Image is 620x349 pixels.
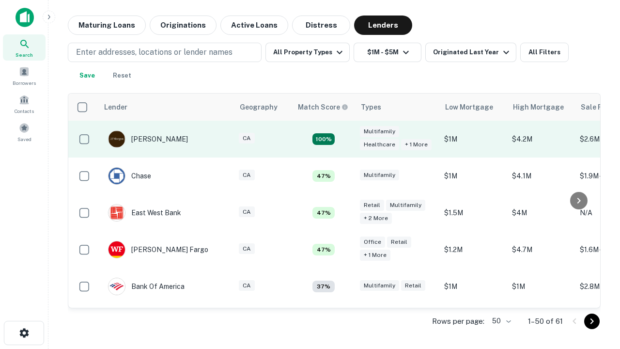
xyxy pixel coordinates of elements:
div: Bank Of America [108,278,185,295]
th: Low Mortgage [439,94,507,121]
button: Originations [150,16,217,35]
div: Originated Last Year [433,47,512,58]
h6: Match Score [298,102,346,112]
td: $4.2M [507,121,575,158]
button: Active Loans [220,16,288,35]
button: Distress [292,16,350,35]
th: Lender [98,94,234,121]
div: [PERSON_NAME] Fargo [108,241,208,258]
button: Maturing Loans [68,16,146,35]
div: Multifamily [360,170,399,181]
div: Geography [240,101,278,113]
a: Search [3,34,46,61]
div: + 1 more [360,250,390,261]
div: + 1 more [401,139,432,150]
div: Multifamily [360,126,399,137]
td: $4.5M [507,305,575,342]
a: Borrowers [3,63,46,89]
div: Chase [108,167,151,185]
div: 50 [488,314,512,328]
p: Enter addresses, locations or lender names [76,47,232,58]
div: CA [239,243,255,254]
span: Contacts [15,107,34,115]
td: $1.5M [439,194,507,231]
span: Saved [17,135,31,143]
div: Matching Properties: 5, hasApolloMatch: undefined [312,170,335,182]
button: All Filters [520,43,569,62]
div: Lender [104,101,127,113]
button: Save your search to get updates of matches that match your search criteria. [72,66,103,85]
div: Matching Properties: 4, hasApolloMatch: undefined [312,281,335,292]
td: $4.7M [507,231,575,268]
div: Retail [360,200,384,211]
p: Rows per page: [432,316,484,327]
img: picture [108,131,125,147]
iframe: Chat Widget [572,240,620,287]
th: Types [355,94,439,121]
button: Reset [107,66,138,85]
div: Types [361,101,381,113]
div: + 2 more [360,213,392,224]
div: Multifamily [386,200,425,211]
td: $4M [507,194,575,231]
div: High Mortgage [513,101,564,113]
div: Multifamily [360,280,399,291]
div: Healthcare [360,139,399,150]
button: Lenders [354,16,412,35]
td: $1M [439,158,507,194]
button: Enter addresses, locations or lender names [68,43,262,62]
div: Capitalize uses an advanced AI algorithm to match your search with the best lender. The match sco... [298,102,348,112]
th: Capitalize uses an advanced AI algorithm to match your search with the best lender. The match sco... [292,94,355,121]
td: $4.1M [507,158,575,194]
span: Borrowers [13,79,36,87]
td: $1M [439,268,507,305]
p: 1–50 of 61 [528,316,563,327]
div: East West Bank [108,204,181,222]
div: Retail [387,237,411,248]
div: [PERSON_NAME] [108,130,188,148]
button: Go to next page [584,314,600,329]
div: CA [239,170,255,181]
td: $1M [439,121,507,158]
td: $1M [507,268,575,305]
div: Matching Properties: 5, hasApolloMatch: undefined [312,244,335,255]
img: picture [108,205,125,221]
div: CA [239,280,255,291]
button: Originated Last Year [425,43,516,62]
div: Retail [401,280,425,291]
div: CA [239,133,255,144]
img: capitalize-icon.png [15,8,34,27]
td: $1.2M [439,231,507,268]
div: Matching Properties: 5, hasApolloMatch: undefined [312,207,335,219]
div: CA [239,206,255,218]
div: Low Mortgage [445,101,493,113]
th: High Mortgage [507,94,575,121]
a: Saved [3,119,46,145]
span: Search [15,51,33,59]
img: picture [108,168,125,184]
td: $1.4M [439,305,507,342]
a: Contacts [3,91,46,117]
button: All Property Types [265,43,350,62]
div: Office [360,237,385,248]
th: Geography [234,94,292,121]
img: picture [108,241,125,258]
div: Matching Properties: 19, hasApolloMatch: undefined [312,133,335,145]
img: picture [108,278,125,295]
button: $1M - $5M [354,43,421,62]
